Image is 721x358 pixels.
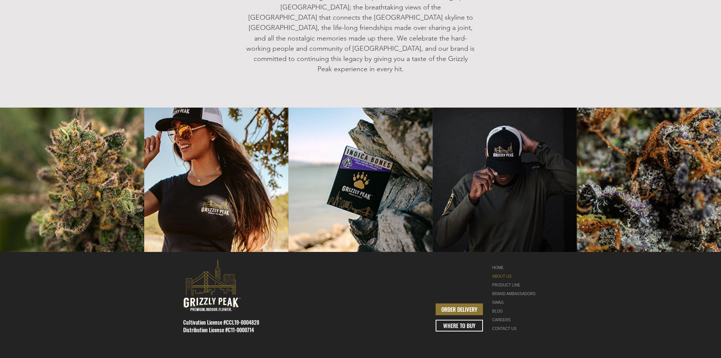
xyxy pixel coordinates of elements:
svg: premium-indoor-cannabis [183,260,241,311]
nav: Site [492,263,540,333]
a: HOME [492,263,540,272]
a: BLOG [492,307,540,316]
a: SWAG [492,298,540,307]
img: MEN-MERCHANDISE-GRIZZLY-PEAK.jpg [433,108,577,252]
a: PRODUCT LINE [492,281,540,289]
span: Cultivation License #CCL19-0004828 Distribution License #C11-0000714 [183,318,259,334]
a: CONTACT US [492,324,540,333]
span: WHERE TO BUY [443,322,475,330]
a: WHERE TO BUY [436,320,483,331]
a: ABOUT US [492,272,540,281]
img: BONES-GRIZZLY-PEAK.jpg [288,108,433,252]
img: cubnug-close-up-grizzly-peak.jpg [577,108,721,252]
a: CAREERS [492,316,540,324]
span: ORDER DELIVERY [441,305,477,313]
a: ORDER DELIVERY [436,303,483,315]
div: BRAND AMBASSADORS [492,289,540,298]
